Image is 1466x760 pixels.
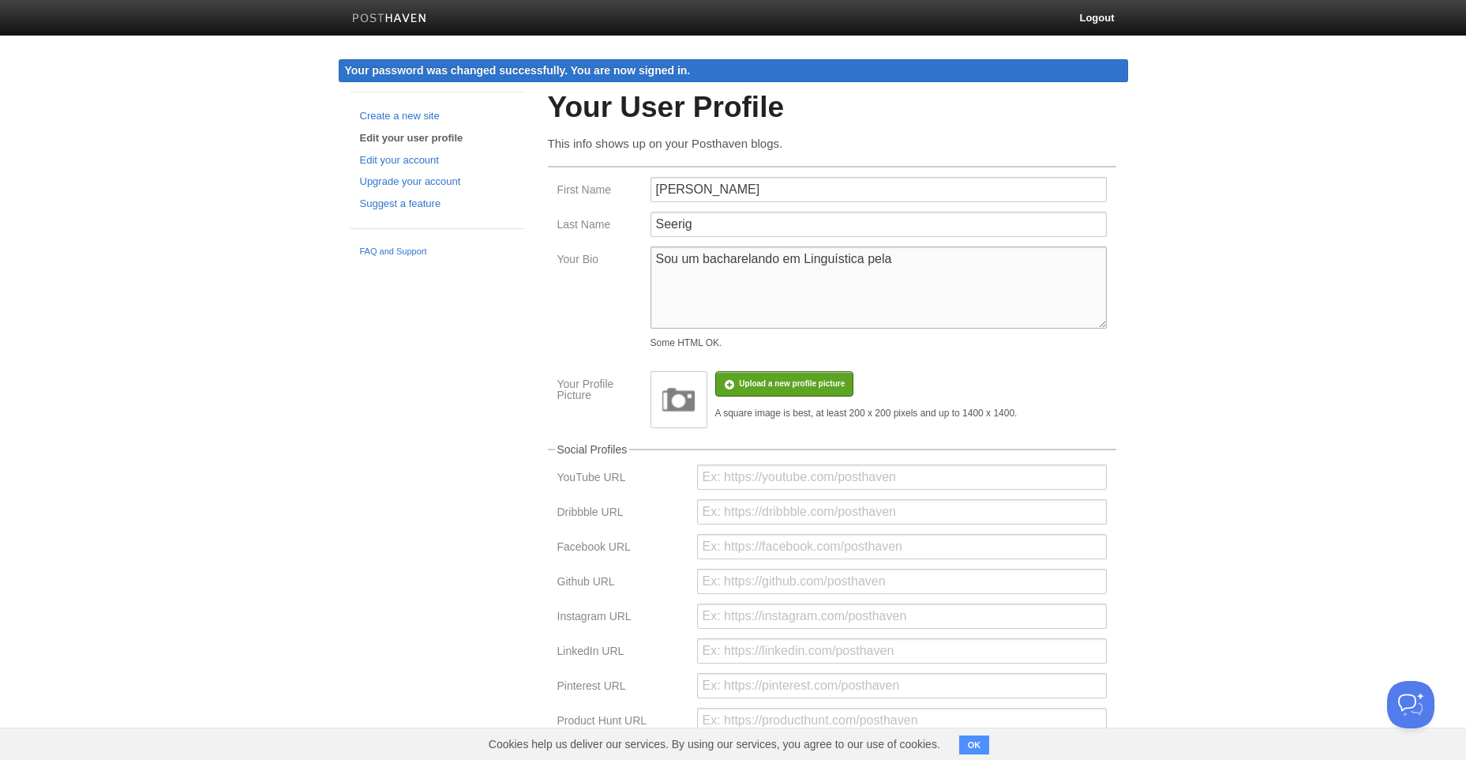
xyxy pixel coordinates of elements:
[360,245,515,259] a: FAQ and Support
[697,638,1107,664] input: Ex: https://linkedin.com/posthaven
[360,174,515,190] a: Upgrade your account
[557,715,688,730] label: Product Hunt URL
[557,184,641,199] label: First Name
[557,219,641,234] label: Last Name
[339,59,1128,82] div: Your password was changed successfully. You are now signed in.
[557,254,641,269] label: Your Bio
[555,444,630,455] legend: Social Profiles
[360,108,515,125] a: Create a new site
[360,152,515,169] a: Edit your account
[548,92,1116,124] h2: Your User Profile
[557,506,688,521] label: Dribbble URL
[697,708,1107,733] input: Ex: https://producthunt.com/posthaven
[557,611,688,626] label: Instagram URL
[473,728,956,760] span: Cookies help us deliver our services. By using our services, you agree to our use of cookies.
[1387,681,1434,728] iframe: Help Scout Beacon - Open
[715,408,1018,418] div: A square image is best, at least 200 x 200 pixels and up to 1400 x 1400.
[557,576,688,591] label: Github URL
[557,645,688,660] label: LinkedIn URL
[352,13,427,25] img: Posthaven-bar
[651,338,1107,348] div: Some HTML OK.
[697,465,1107,490] input: Ex: https://youtube.com/posthaven
[548,135,1116,152] p: This info shows up on your Posthaven blogs.
[739,379,845,388] span: Upload a new profile picture
[697,604,1107,629] input: Ex: https://instagram.com/posthaven
[959,736,990,754] button: OK
[557,680,688,695] label: Pinterest URL
[360,130,515,147] a: Edit your user profile
[557,541,688,556] label: Facebook URL
[697,569,1107,594] input: Ex: https://github.com/posthaven
[697,534,1107,559] input: Ex: https://facebook.com/posthaven
[697,673,1107,698] input: Ex: https://pinterest.com/posthaven
[655,376,703,423] img: image.png
[557,472,688,487] label: YouTube URL
[697,499,1107,525] input: Ex: https://dribbble.com/posthaven
[557,378,641,404] label: Your Profile Picture
[360,196,515,213] a: Suggest a feature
